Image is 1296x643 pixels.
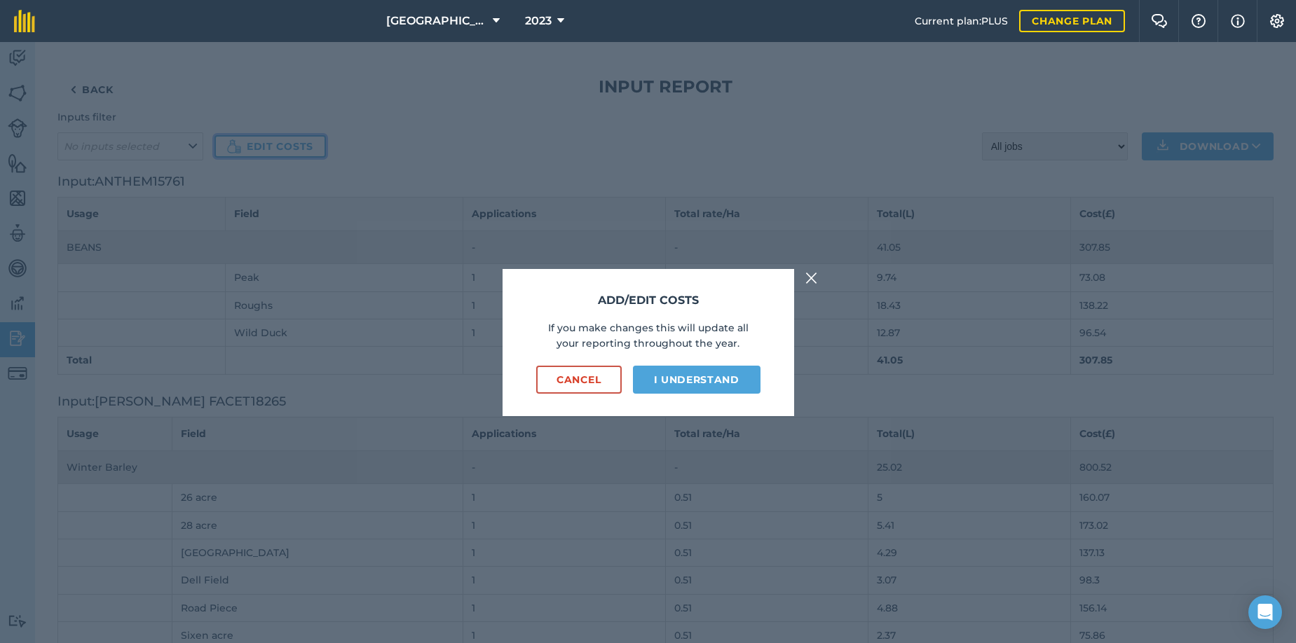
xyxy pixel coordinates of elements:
[536,320,760,352] p: If you make changes this will update all your reporting throughout the year.
[1151,14,1168,28] img: Two speech bubbles overlapping with the left bubble in the forefront
[1190,14,1207,28] img: A question mark icon
[1019,10,1125,32] a: Change plan
[1269,14,1285,28] img: A cog icon
[633,366,760,394] button: I understand
[915,13,1008,29] span: Current plan : PLUS
[525,13,552,29] span: 2023
[805,270,818,286] img: svg+xml;base64,PHN2ZyB4bWxucz0iaHR0cDovL3d3dy53My5vcmcvMjAwMC9zdmciIHdpZHRoPSIyMiIgaGVpZ2h0PSIzMC...
[14,10,35,32] img: fieldmargin Logo
[536,291,760,310] h3: Add/edit costs
[1231,13,1245,29] img: svg+xml;base64,PHN2ZyB4bWxucz0iaHR0cDovL3d3dy53My5vcmcvMjAwMC9zdmciIHdpZHRoPSIxNyIgaGVpZ2h0PSIxNy...
[536,366,622,394] button: Cancel
[1248,595,1282,629] div: Open Intercom Messenger
[386,13,487,29] span: [GEOGRAPHIC_DATA]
